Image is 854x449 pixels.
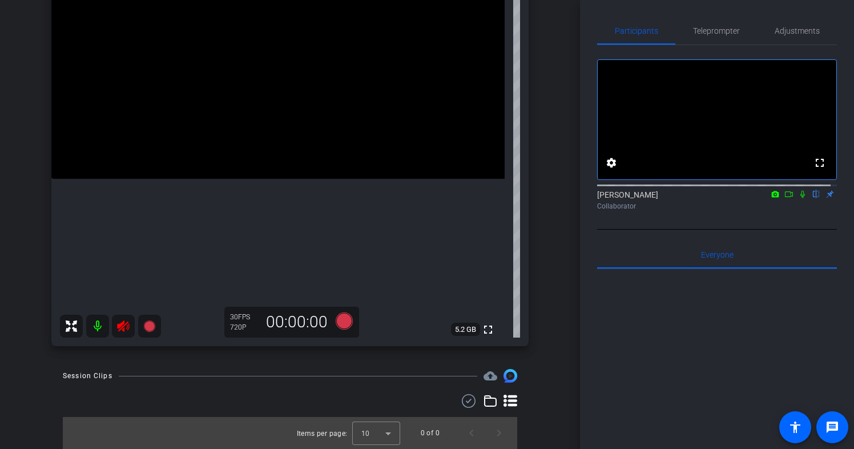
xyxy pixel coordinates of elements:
mat-icon: accessibility [788,420,802,434]
mat-icon: settings [605,156,618,170]
div: Collaborator [597,201,837,211]
span: Everyone [701,251,734,259]
button: Next page [485,419,513,447]
span: Destinations for your clips [484,369,497,383]
div: [PERSON_NAME] [597,189,837,211]
span: 5.2 GB [451,323,480,336]
div: 30 [230,312,259,322]
span: Teleprompter [693,27,740,35]
mat-icon: message [825,420,839,434]
mat-icon: flip [809,189,823,199]
span: FPS [238,313,250,321]
mat-icon: fullscreen [813,156,827,170]
div: 00:00:00 [259,312,335,332]
span: Adjustments [775,27,820,35]
button: Previous page [458,419,485,447]
div: 720P [230,323,259,332]
span: Participants [615,27,658,35]
div: Items per page: [297,428,348,439]
mat-icon: fullscreen [481,323,495,336]
img: Session clips [503,369,517,383]
div: Session Clips [63,370,112,382]
div: 0 of 0 [421,427,440,439]
mat-icon: cloud_upload [484,369,497,383]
